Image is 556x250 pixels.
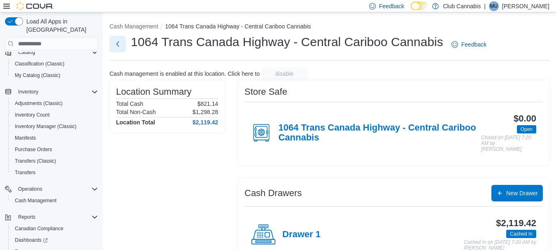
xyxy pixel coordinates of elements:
[15,100,63,107] span: Adjustments (Classic)
[484,1,486,11] p: |
[15,135,36,141] span: Manifests
[15,87,98,97] span: Inventory
[502,1,549,11] p: [PERSON_NAME]
[116,109,156,115] h6: Total Non-Cash
[2,47,101,58] button: Catalog
[12,168,98,178] span: Transfers
[448,36,490,53] a: Feedback
[15,47,38,57] button: Catalog
[12,224,67,234] a: Canadian Compliance
[8,144,101,155] button: Purchase Orders
[481,135,536,152] p: Closed on [DATE] 7:20 AM by [PERSON_NAME]
[15,212,98,222] span: Reports
[12,70,64,80] a: My Catalog (Classic)
[15,212,39,222] button: Reports
[197,100,218,107] p: $821.14
[8,167,101,178] button: Transfers
[109,70,260,77] p: Cash management is enabled at this location. Click here to
[18,214,35,220] span: Reports
[8,132,101,144] button: Manifests
[496,218,536,228] h3: $2,119.42
[18,49,35,56] span: Catalog
[2,211,101,223] button: Reports
[517,125,536,133] span: Open
[15,197,56,204] span: Cash Management
[12,235,98,245] span: Dashboards
[116,119,155,126] h4: Location Total
[15,61,65,67] span: Classification (Classic)
[12,196,98,206] span: Cash Management
[15,87,42,97] button: Inventory
[12,59,68,69] a: Classification (Classic)
[443,1,481,11] p: Club Cannabis
[12,110,53,120] a: Inventory Count
[12,133,39,143] a: Manifests
[12,145,56,154] a: Purchase Orders
[12,156,98,166] span: Transfers (Classic)
[8,98,101,109] button: Adjustments (Classic)
[12,121,80,131] a: Inventory Manager (Classic)
[461,40,486,49] span: Feedback
[2,86,101,98] button: Inventory
[15,47,98,57] span: Catalog
[15,184,98,194] span: Operations
[116,100,143,107] h6: Total Cash
[489,1,499,11] div: Mavis Upson
[116,87,191,97] h3: Location Summary
[278,123,481,143] h4: 1064 Trans Canada Highway - Central Cariboo Cannabis
[12,98,66,108] a: Adjustments (Classic)
[379,2,404,10] span: Feedback
[411,2,428,10] input: Dark Mode
[521,126,533,133] span: Open
[514,114,536,124] h3: $0.00
[12,168,39,178] a: Transfers
[109,22,549,32] nav: An example of EuiBreadcrumbs
[18,89,38,95] span: Inventory
[244,188,302,198] h3: Cash Drawers
[12,196,60,206] a: Cash Management
[15,112,50,118] span: Inventory Count
[15,169,35,176] span: Transfers
[131,34,443,50] h1: 1064 Trans Canada Highway - Central Cariboo Cannabis
[15,184,46,194] button: Operations
[15,123,77,130] span: Inventory Manager (Classic)
[491,185,543,201] button: New Drawer
[8,223,101,234] button: Canadian Compliance
[15,225,63,232] span: Canadian Compliance
[12,145,98,154] span: Purchase Orders
[12,235,51,245] a: Dashboards
[193,109,218,115] p: $1,298.28
[109,36,126,52] button: Next
[261,67,307,80] button: disable
[8,109,101,121] button: Inventory Count
[12,224,98,234] span: Canadian Compliance
[8,121,101,132] button: Inventory Manager (Classic)
[2,183,101,195] button: Operations
[23,17,98,34] span: Load All Apps in [GEOGRAPHIC_DATA]
[8,155,101,167] button: Transfers (Classic)
[165,23,311,30] button: 1064 Trans Canada Highway - Central Cariboo Cannabis
[8,58,101,70] button: Classification (Classic)
[12,133,98,143] span: Manifests
[8,195,101,206] button: Cash Management
[109,23,158,30] button: Cash Management
[282,229,321,240] h4: Drawer 1
[15,146,52,153] span: Purchase Orders
[12,70,98,80] span: My Catalog (Classic)
[15,158,56,164] span: Transfers (Classic)
[12,156,59,166] a: Transfers (Classic)
[490,1,498,11] span: MU
[8,234,101,246] a: Dashboards
[510,230,533,238] span: Cashed In
[275,70,293,78] span: disable
[18,186,42,192] span: Operations
[16,2,54,10] img: Cova
[12,110,98,120] span: Inventory Count
[15,72,60,79] span: My Catalog (Classic)
[12,59,98,69] span: Classification (Classic)
[193,119,218,126] h4: $2,119.42
[15,237,48,243] span: Dashboards
[12,121,98,131] span: Inventory Manager (Classic)
[506,230,536,238] span: Cashed In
